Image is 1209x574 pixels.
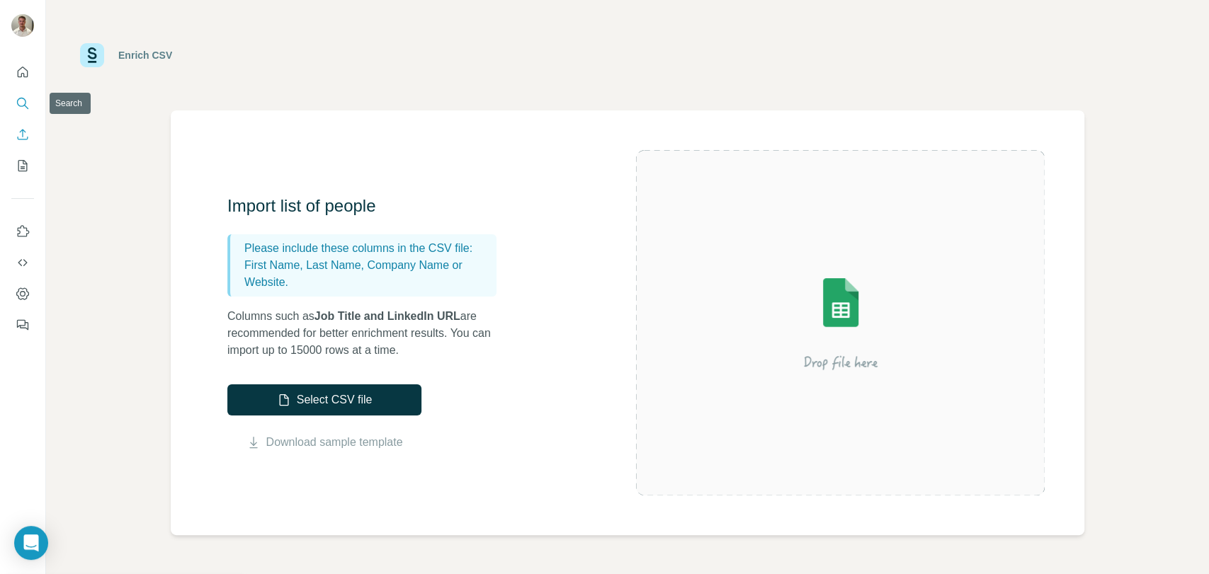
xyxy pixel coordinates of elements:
[11,14,34,37] img: Avatar
[244,257,491,291] p: First Name, Last Name, Company Name or Website.
[80,43,104,67] img: Surfe Logo
[11,91,34,116] button: Search
[244,240,491,257] p: Please include these columns in the CSV file:
[266,434,403,451] a: Download sample template
[11,59,34,85] button: Quick start
[11,219,34,244] button: Use Surfe on LinkedIn
[11,122,34,147] button: Enrich CSV
[713,238,968,408] img: Surfe Illustration - Drop file here or select below
[11,281,34,306] button: Dashboard
[227,308,511,359] p: Columns such as are recommended for better enrichment results. You can import up to 15000 rows at...
[227,434,421,451] button: Download sample template
[14,526,48,560] div: Open Intercom Messenger
[11,153,34,178] button: My lists
[11,250,34,275] button: Use Surfe API
[118,48,172,62] div: Enrich CSV
[227,195,511,217] h3: Import list of people
[227,384,421,415] button: Select CSV file
[11,312,34,338] button: Feedback
[314,310,460,322] span: Job Title and LinkedIn URL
